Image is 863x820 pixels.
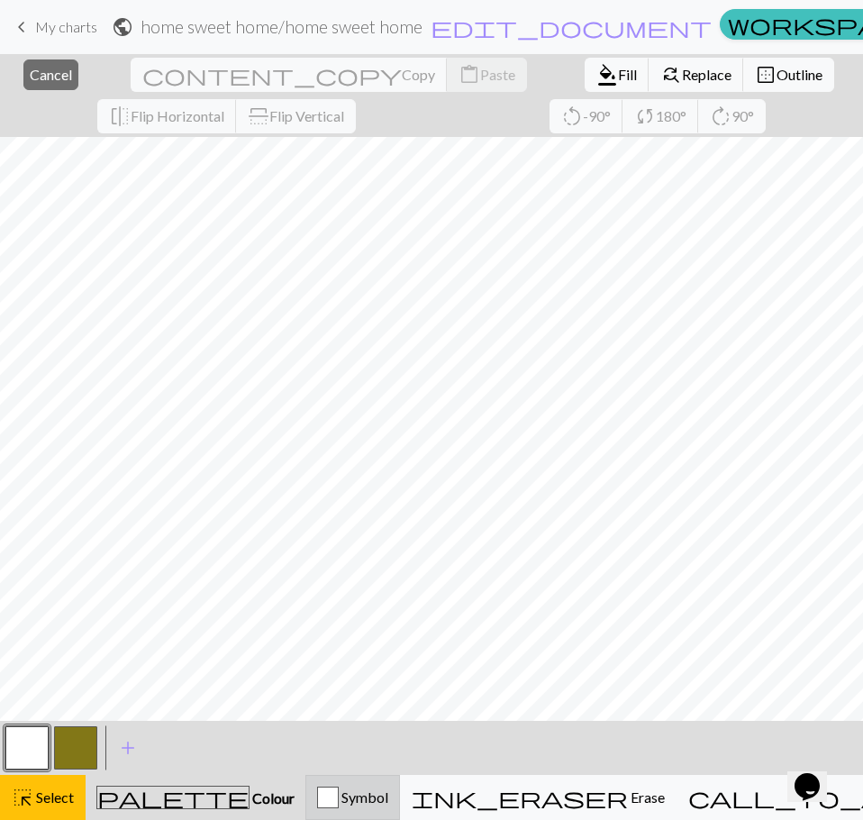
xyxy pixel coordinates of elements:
span: Copy [402,66,435,83]
span: Replace [682,66,731,83]
span: rotate_right [710,104,731,129]
button: Flip Vertical [236,99,356,133]
span: find_replace [660,62,682,87]
span: content_copy [142,62,402,87]
span: My charts [35,18,97,35]
span: Colour [250,789,295,806]
span: Fill [618,66,637,83]
span: 180° [656,107,686,124]
button: Copy [131,58,448,92]
span: edit_document [431,14,712,40]
button: Replace [649,58,744,92]
a: My charts [11,12,97,42]
span: 90° [731,107,754,124]
h2: home sweet home / home sweet home [141,16,422,37]
span: keyboard_arrow_left [11,14,32,40]
button: Outline [743,58,834,92]
span: Flip Vertical [269,107,344,124]
iframe: chat widget [787,748,845,802]
span: Select [33,788,74,806]
span: -90° [583,107,611,124]
span: flip [109,104,131,129]
span: Flip Horizontal [131,107,224,124]
button: 90° [698,99,766,133]
span: ink_eraser [412,785,628,810]
span: public [112,14,133,40]
span: Cancel [30,66,72,83]
span: flip [246,105,271,127]
span: add [117,735,139,761]
button: 180° [622,99,699,133]
span: Outline [777,66,822,83]
span: Erase [628,788,665,806]
span: highlight_alt [12,785,33,810]
span: palette [97,785,249,810]
button: -90° [550,99,623,133]
span: border_outer [755,62,777,87]
button: Symbol [305,775,400,820]
span: Symbol [339,788,388,806]
button: Colour [86,775,305,820]
button: Fill [585,58,650,92]
button: Cancel [23,59,78,90]
button: Flip Horizontal [97,99,237,133]
button: Erase [400,775,677,820]
span: rotate_left [561,104,583,129]
span: sync [634,104,656,129]
span: format_color_fill [596,62,618,87]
